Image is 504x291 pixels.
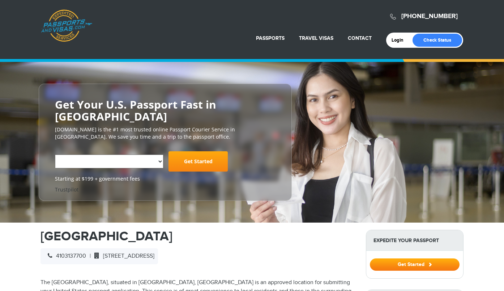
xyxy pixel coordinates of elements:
div: | [40,248,158,264]
a: Login [392,37,409,43]
a: Check Status [413,34,462,47]
a: Passports & [DOMAIN_NAME] [41,9,92,42]
p: [DOMAIN_NAME] is the #1 most trusted online Passport Courier Service in [GEOGRAPHIC_DATA]. We sav... [55,126,276,140]
h1: [GEOGRAPHIC_DATA] [40,230,355,243]
button: Get Started [370,258,460,271]
strong: Expedite Your Passport [366,230,463,251]
h2: Get Your U.S. Passport Fast in [GEOGRAPHIC_DATA] [55,98,276,122]
a: Contact [348,35,372,41]
a: Passports [256,35,285,41]
a: [PHONE_NUMBER] [401,12,458,20]
span: Starting at $199 + government fees [55,175,276,182]
span: 4103137700 [44,253,86,260]
span: [STREET_ADDRESS] [91,253,154,260]
a: Trustpilot [55,186,78,193]
a: Get Started [168,151,228,172]
a: Get Started [370,261,460,267]
a: Travel Visas [299,35,333,41]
